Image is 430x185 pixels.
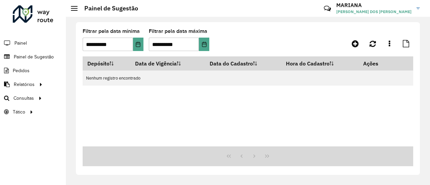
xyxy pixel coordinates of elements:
th: Hora do Cadastro [282,56,358,71]
th: Depósito [83,56,131,71]
th: Data de Vigência [131,56,205,71]
span: [PERSON_NAME] DOS [PERSON_NAME] [336,9,412,15]
a: Contato Rápido [320,1,335,16]
button: Choose Date [133,38,143,51]
span: Consultas [13,95,34,102]
span: Painel [14,40,27,47]
span: Painel de Sugestão [14,53,54,60]
h3: MARIANA [336,2,412,8]
h2: Painel de Sugestão [78,5,138,12]
th: Ações [358,56,399,71]
td: Nenhum registro encontrado [83,71,413,86]
th: Data do Cadastro [205,56,282,71]
button: Choose Date [199,38,209,51]
label: Filtrar pela data mínima [83,27,140,35]
label: Filtrar pela data máxima [149,27,207,35]
span: Relatórios [14,81,35,88]
span: Pedidos [13,67,30,74]
span: Tático [13,108,25,115]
